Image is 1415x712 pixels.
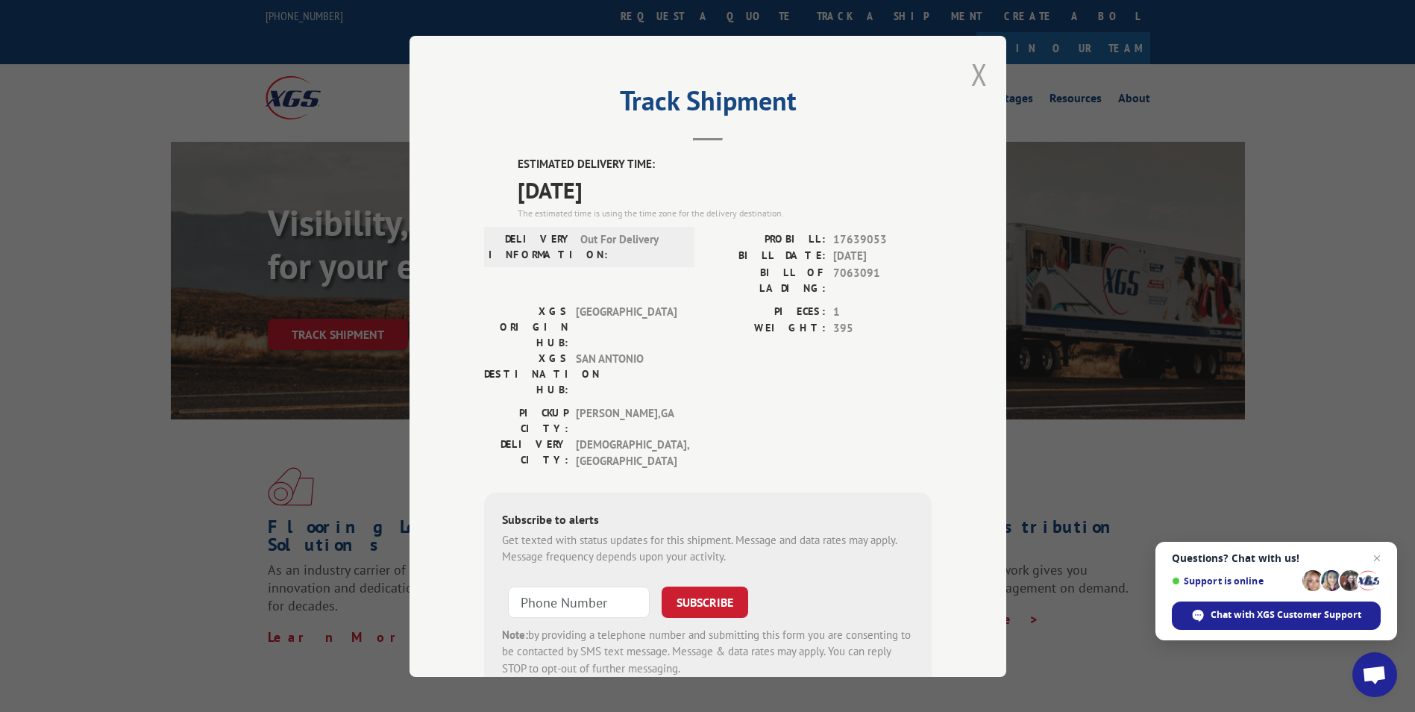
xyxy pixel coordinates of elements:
span: 1 [833,303,932,320]
span: Close chat [1368,549,1386,567]
span: [DEMOGRAPHIC_DATA] , [GEOGRAPHIC_DATA] [576,436,677,469]
div: by providing a telephone number and submitting this form you are consenting to be contacted by SM... [502,626,914,677]
div: Subscribe to alerts [502,510,914,531]
div: Get texted with status updates for this shipment. Message and data rates may apply. Message frequ... [502,531,914,565]
label: WEIGHT: [708,320,826,337]
div: Chat with XGS Customer Support [1172,602,1381,630]
input: Phone Number [508,586,650,617]
span: SAN ANTONIO [576,350,677,397]
label: PROBILL: [708,231,826,248]
label: BILL OF LADING: [708,264,826,296]
span: 17639053 [833,231,932,248]
span: Out For Delivery [580,231,681,262]
span: Chat with XGS Customer Support [1211,608,1361,622]
div: Open chat [1352,652,1397,697]
button: Close modal [971,54,988,94]
label: DELIVERY CITY: [484,436,568,469]
span: [DATE] [833,248,932,265]
strong: Note: [502,627,528,641]
div: The estimated time is using the time zone for the delivery destination. [518,206,932,219]
span: [DATE] [518,172,932,206]
span: [PERSON_NAME] , GA [576,405,677,436]
label: BILL DATE: [708,248,826,265]
label: XGS ORIGIN HUB: [484,303,568,350]
span: [GEOGRAPHIC_DATA] [576,303,677,350]
button: SUBSCRIBE [662,586,748,617]
span: 7063091 [833,264,932,296]
label: PIECES: [708,303,826,320]
span: 395 [833,320,932,337]
label: DELIVERY INFORMATION: [489,231,573,262]
label: XGS DESTINATION HUB: [484,350,568,397]
label: ESTIMATED DELIVERY TIME: [518,156,932,173]
h2: Track Shipment [484,90,932,119]
label: PICKUP CITY: [484,405,568,436]
span: Questions? Chat with us! [1172,552,1381,564]
span: Support is online [1172,575,1297,587]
